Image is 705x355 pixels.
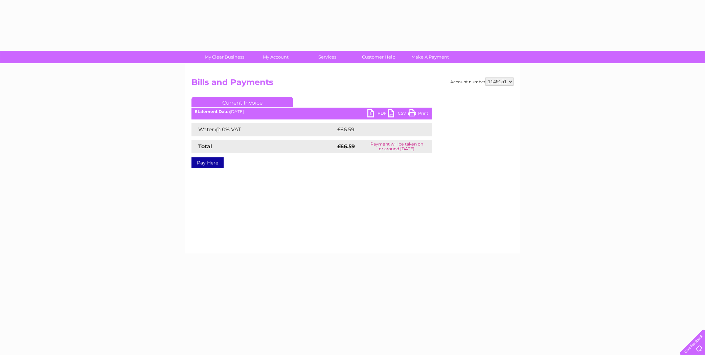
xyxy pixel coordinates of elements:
td: £66.59 [336,123,418,136]
a: My Clear Business [197,51,252,63]
a: Services [299,51,355,63]
a: PDF [367,109,388,119]
a: My Account [248,51,304,63]
strong: £66.59 [337,143,355,150]
a: Current Invoice [191,97,293,107]
a: Print [408,109,428,119]
td: Water @ 0% VAT [191,123,336,136]
a: Pay Here [191,157,224,168]
a: Customer Help [351,51,407,63]
a: Make A Payment [402,51,458,63]
div: Account number [450,77,514,86]
b: Statement Date: [195,109,230,114]
a: CSV [388,109,408,119]
h2: Bills and Payments [191,77,514,90]
strong: Total [198,143,212,150]
div: [DATE] [191,109,432,114]
td: Payment will be taken on or around [DATE] [362,140,432,153]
